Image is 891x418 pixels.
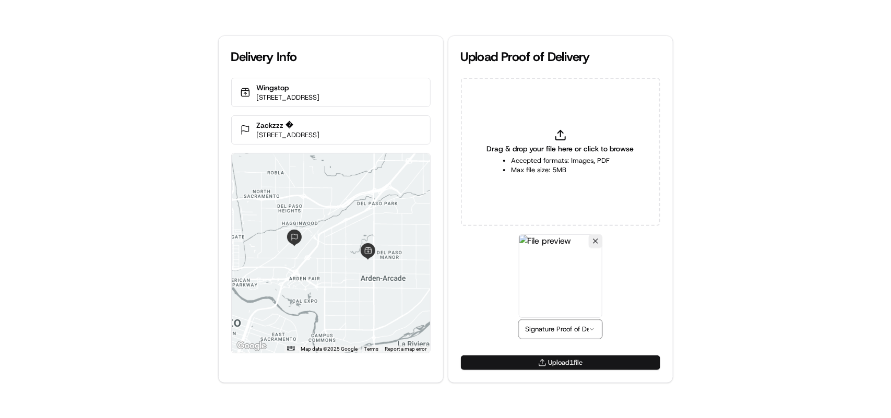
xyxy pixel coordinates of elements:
p: Wingstop [257,82,320,93]
a: Terms (opens in new tab) [364,346,379,352]
button: Upload1file [461,355,660,370]
span: Drag & drop your file here or click to browse [487,144,634,154]
img: File preview [519,234,602,318]
div: Delivery Info [231,49,431,65]
li: Accepted formats: Images, PDF [511,156,610,165]
div: Upload Proof of Delivery [461,49,660,65]
li: Max file size: 5MB [511,165,610,175]
p: Zackzzz � [257,120,320,130]
p: [STREET_ADDRESS] [257,130,320,140]
a: Report a map error [385,346,427,352]
button: Keyboard shortcuts [287,346,294,351]
img: Google [234,339,269,353]
a: Open this area in Google Maps (opens a new window) [234,339,269,353]
span: Map data ©2025 Google [301,346,358,352]
p: [STREET_ADDRESS] [257,93,320,102]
